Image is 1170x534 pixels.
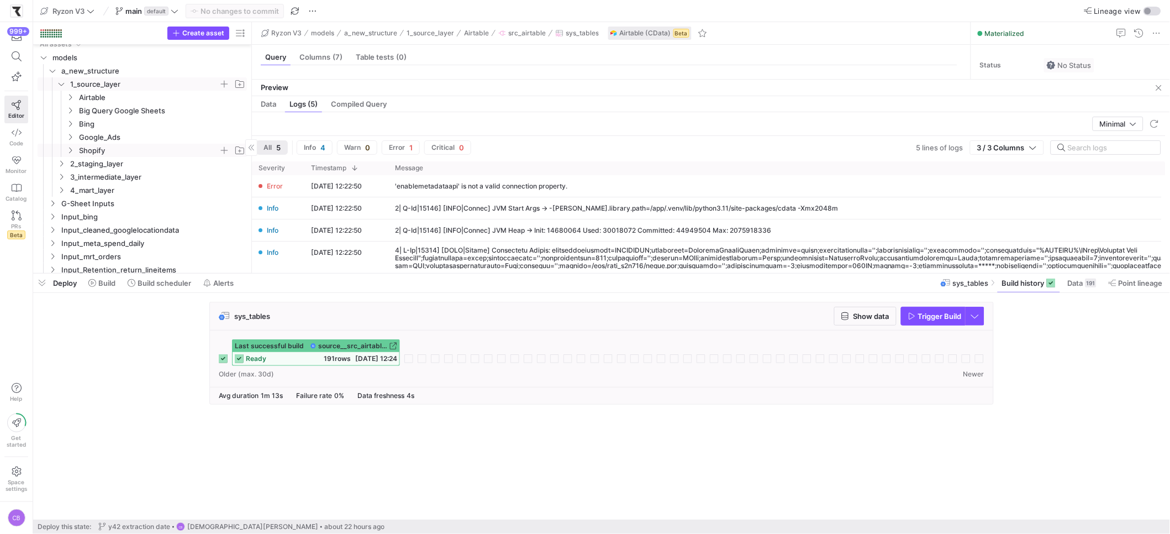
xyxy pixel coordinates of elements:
div: 999+ [7,27,29,36]
button: y42 extraction dateCB[DEMOGRAPHIC_DATA][PERSON_NAME]about 22 hours ago [96,520,387,534]
a: Monitor [4,151,28,179]
span: 1 [409,143,413,152]
div: Press SPACE to select this row. [38,130,247,144]
span: Ryzon V3 [271,29,302,37]
span: 1_source_layer [407,29,454,37]
span: 4_mart_layer [70,184,245,197]
input: Search logs [1068,143,1152,152]
div: 191 [1085,279,1097,287]
span: Data [1068,279,1083,287]
button: models [308,27,337,40]
button: 1_source_layer [404,27,457,40]
span: Editor [8,112,24,119]
span: Build history [1002,279,1045,287]
span: Data freshness [357,391,404,400]
button: sys_tables [553,27,602,40]
span: (0) [396,54,407,61]
div: Press SPACE to select this row. [38,210,247,223]
button: Build [83,274,120,292]
span: Shopify [79,144,219,157]
span: about 22 hours ago [324,523,384,531]
span: 5 lines of logs [916,143,963,152]
div: Press SPACE to select this row. [38,237,247,250]
span: Bing [79,118,245,130]
div: Press SPACE to select this row. [38,170,247,184]
span: Ryzon V3 [52,7,85,15]
div: Press SPACE to select this row. [38,197,247,210]
span: [DEMOGRAPHIC_DATA][PERSON_NAME] [187,523,318,531]
a: Catalog [4,179,28,206]
button: Point lineage [1104,274,1168,292]
span: Query [265,54,286,61]
span: Show data [853,312,889,321]
span: Trigger Build [918,312,962,321]
span: Code [9,140,23,146]
span: 1m 13s [261,391,283,400]
button: 3 / 3 Columns [970,140,1044,155]
span: Point lineage [1119,279,1163,287]
button: Last successful buildsource__src_airtable__sys_tablesready191rows[DATE] 12:24 [232,339,400,366]
div: Press SPACE to select this row. [38,91,247,104]
button: Build scheduler [123,274,196,292]
span: 5 [276,143,281,152]
div: 2| Q-Id|15146] [INFO|Connec] JVM Start Args -> -[PERSON_NAME].library.path=/app/.venv/lib/python3... [395,205,838,212]
span: sys_tables [566,29,599,37]
span: Data [261,101,276,108]
button: a_new_structure [341,27,400,40]
a: Spacesettings [4,462,28,497]
button: Build history [997,274,1061,292]
div: Press SPACE to select this row. [38,157,247,170]
span: Build [98,279,115,287]
button: Warn0 [337,140,377,155]
span: default [144,7,168,15]
span: Catalog [6,195,27,202]
a: source__src_airtable__sys_tables [310,342,397,350]
span: Last successful build [235,342,304,350]
span: source__src_airtable__sys_tables [318,342,387,350]
span: Alerts [213,279,234,287]
span: Info [267,224,278,236]
span: 4 [320,143,325,152]
div: Press SPACE to select this row. [38,250,247,263]
button: Show data [834,307,897,326]
span: sys_tables [234,312,270,321]
span: Beta [673,29,689,38]
span: 191 rows [324,354,351,363]
div: CB [8,509,25,527]
y42-timestamp-cell-renderer: [DATE] 12:22:50 [311,180,362,192]
img: No status [1047,61,1056,70]
span: main [125,7,142,15]
span: models [311,29,334,37]
div: Press SPACE to select this row. [38,144,247,157]
span: Critical [431,144,455,151]
div: 2| Q-Id|15146] [INFO|Connec] JVM Heap -> Init: 14680064 Used: 30018072 Committed: 44949504 Max: 2... [395,227,771,234]
span: Airtable [464,29,489,37]
span: models [52,51,245,64]
button: 999+ [4,27,28,46]
div: Press SPACE to select this row. [38,64,247,77]
span: Minimal [1100,119,1126,128]
span: Failure rate [296,391,332,400]
span: Big Query Google Sheets [79,104,245,117]
span: Severity [259,164,285,172]
y42-timestamp-cell-renderer: [DATE] 12:22:50 [311,224,362,236]
span: Error [389,144,405,151]
button: Data191 [1063,274,1102,292]
span: ready [246,355,266,363]
div: Press SPACE to select this row. [38,223,247,237]
span: [DATE] 12:24 [355,354,397,363]
div: Press SPACE to select this row. [38,117,247,130]
span: a_new_structure [61,65,245,77]
img: https://storage.googleapis.com/y42-prod-data-exchange/images/sBsRsYb6BHzNxH9w4w8ylRuridc3cmH4JEFn... [11,6,22,17]
span: Airtable (CData) [619,29,671,37]
a: Editor [4,96,28,123]
span: 0 [365,143,370,152]
button: Error1 [382,140,420,155]
button: src_airtable [496,27,549,40]
span: Monitor [6,167,27,174]
span: Avg duration [219,391,259,400]
span: Message [395,164,423,172]
span: Info [267,247,278,258]
button: Ryzon V3 [259,27,304,40]
span: Beta [7,231,25,239]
